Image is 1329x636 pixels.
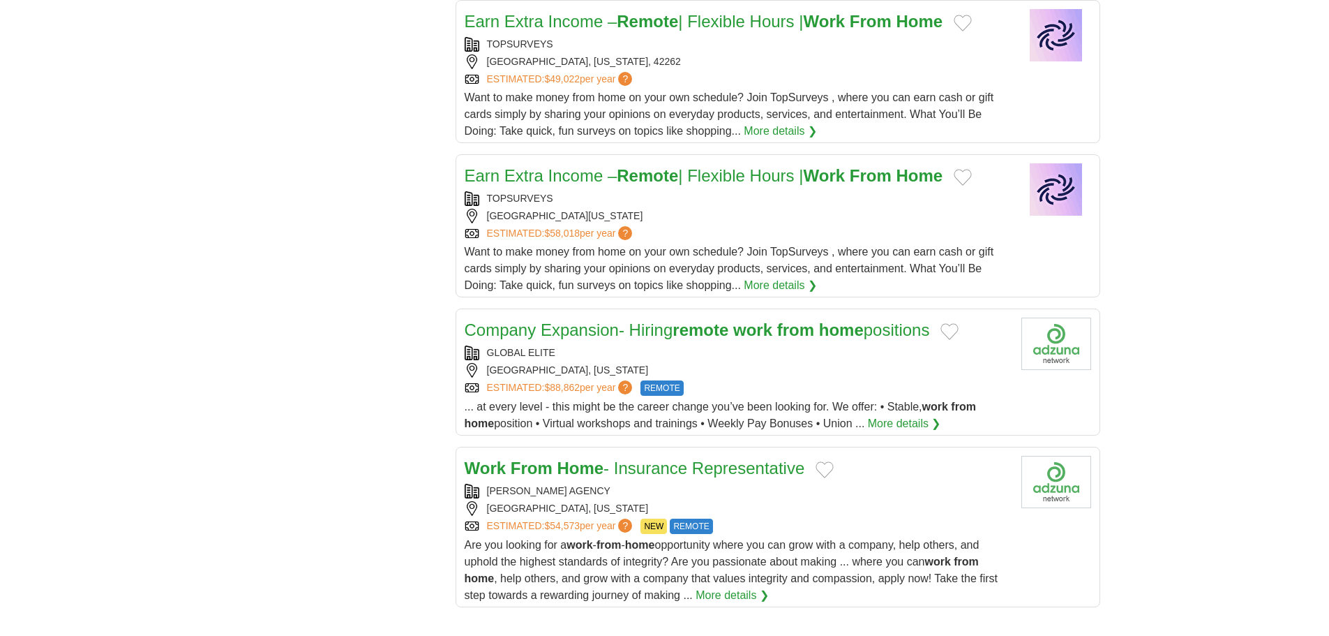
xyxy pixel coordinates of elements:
[924,556,950,568] strong: work
[465,459,805,478] a: Work From Home- Insurance Representative
[1021,9,1091,61] img: Company logo
[625,539,655,551] strong: home
[744,123,817,140] a: More details ❯
[896,166,943,185] strong: Home
[465,209,1010,223] div: [GEOGRAPHIC_DATA][US_STATE]
[850,12,892,31] strong: From
[618,226,632,240] span: ?
[1021,318,1091,370] img: Company logo
[850,166,892,185] strong: From
[618,519,632,533] span: ?
[465,572,495,584] strong: home
[511,459,553,478] strong: From
[544,382,580,393] span: $88,862
[465,54,1010,69] div: [GEOGRAPHIC_DATA], [US_STATE], 42262
[544,520,580,531] span: $54,573
[465,539,998,601] span: Are you looking for a - - opportunity where you can grow with a company, help others, and uphold ...
[733,320,772,339] strong: work
[673,320,728,339] strong: remote
[670,519,712,534] span: REMOTE
[465,363,1010,378] div: [GEOGRAPHIC_DATA], [US_STATE]
[640,519,667,534] span: NEW
[465,320,930,339] a: Company Expansion- Hiringremote work from homepositions
[1021,456,1091,508] img: Company logo
[1021,163,1091,216] img: Company logo
[557,459,603,478] strong: Home
[954,15,972,31] button: Add to favorite jobs
[922,401,948,413] strong: work
[640,380,683,396] span: REMOTE
[487,72,636,87] a: ESTIMATED:$49,022per year?
[544,73,580,84] span: $49,022
[951,401,976,413] strong: from
[696,587,769,604] a: More details ❯
[868,415,941,432] a: More details ❯
[487,519,636,534] a: ESTIMATED:$54,573per year?
[954,556,979,568] strong: from
[618,72,632,86] span: ?
[617,12,678,31] strong: Remote
[465,459,506,478] strong: Work
[465,401,976,429] span: ... at every level - this might be the career change you’ve been looking for. We offer: • Stable,...
[566,539,592,551] strong: work
[617,166,678,185] strong: Remote
[596,539,622,551] strong: from
[487,380,636,396] a: ESTIMATED:$88,862per year?
[816,461,834,478] button: Add to favorite jobs
[544,228,580,239] span: $58,018
[819,320,864,339] strong: home
[804,12,846,31] strong: Work
[744,277,817,294] a: More details ❯
[465,346,1010,360] div: GLOBAL ELITE
[465,484,1010,498] div: [PERSON_NAME] AGENCY
[804,166,846,185] strong: Work
[465,12,943,31] a: Earn Extra Income –Remote| Flexible Hours |Work From Home
[465,501,1010,516] div: [GEOGRAPHIC_DATA], [US_STATE]
[465,37,1010,52] div: TOPSURVEYS
[465,246,994,291] span: Want to make money from home on your own schedule? Join TopSurveys , where you can earn cash or g...
[465,191,1010,206] div: TOPSURVEYS
[954,169,972,186] button: Add to favorite jobs
[940,323,959,340] button: Add to favorite jobs
[487,226,636,241] a: ESTIMATED:$58,018per year?
[465,417,495,429] strong: home
[777,320,814,339] strong: from
[896,12,943,31] strong: Home
[618,380,632,394] span: ?
[465,91,994,137] span: Want to make money from home on your own schedule? Join TopSurveys , where you can earn cash or g...
[465,166,943,185] a: Earn Extra Income –Remote| Flexible Hours |Work From Home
